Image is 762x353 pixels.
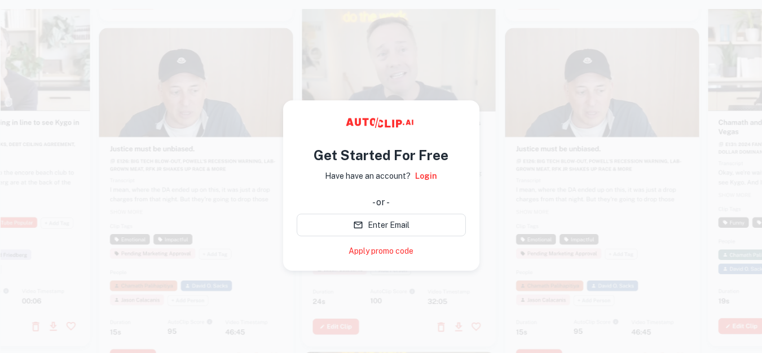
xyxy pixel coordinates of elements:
[297,214,466,236] button: Enter Email
[415,170,437,182] a: Login
[314,145,448,165] h4: Get Started For Free
[325,170,411,182] p: Have have an account?
[349,245,413,257] a: Apply promo code
[372,196,390,209] div: - or -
